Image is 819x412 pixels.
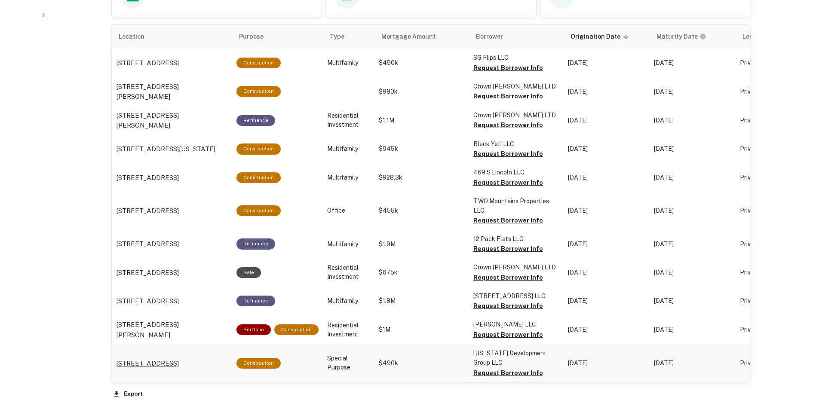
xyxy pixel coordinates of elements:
[654,240,731,249] p: [DATE]
[654,206,731,215] p: [DATE]
[740,268,809,277] p: Private Money
[740,87,809,96] p: Private Money
[473,348,559,367] p: [US_STATE] Development Group LLC
[656,32,718,41] span: Maturity dates displayed may be estimated. Please contact the lender for the most accurate maturi...
[740,173,809,182] p: Private Money
[473,301,543,311] button: Request Borrower Info
[740,359,809,368] p: Private Money
[736,24,813,49] th: Lender Type
[119,31,156,42] span: Location
[116,206,179,216] p: [STREET_ADDRESS]
[473,291,559,301] p: [STREET_ADDRESS] LLC
[379,240,465,249] p: $1.9M
[116,239,179,249] p: [STREET_ADDRESS]
[654,58,731,67] p: [DATE]
[327,354,370,372] p: Special Purpose
[742,31,779,42] span: Lender Type
[740,144,809,153] p: Private Money
[236,115,275,126] div: This loan purpose was for refinancing
[473,110,559,120] p: Crown [PERSON_NAME] LTD
[568,144,645,153] p: [DATE]
[116,296,179,306] p: [STREET_ADDRESS]
[473,139,559,149] p: Black Yeti LLC
[116,144,215,154] p: [STREET_ADDRESS][US_STATE]
[327,58,370,67] p: Multifamily
[327,206,370,215] p: Office
[379,325,465,334] p: $1M
[571,31,632,42] span: Origination Date
[654,87,731,96] p: [DATE]
[473,330,543,340] button: Request Borrower Info
[116,173,179,183] p: [STREET_ADDRESS]
[473,177,543,188] button: Request Borrower Info
[473,272,543,283] button: Request Borrower Info
[239,31,275,42] span: Purpose
[568,296,645,305] p: [DATE]
[116,268,179,278] p: [STREET_ADDRESS]
[116,82,228,102] a: [STREET_ADDRESS][PERSON_NAME]
[473,53,559,62] p: SG Flips LLC
[656,32,698,41] h6: Maturity Date
[232,24,323,49] th: Purpose
[323,24,374,49] th: Type
[379,206,465,215] p: $455k
[236,58,281,68] div: This loan purpose was for construction
[650,24,736,49] th: Maturity dates displayed may be estimated. Please contact the lender for the most accurate maturi...
[374,24,469,49] th: Mortgage Amount
[116,320,228,340] a: [STREET_ADDRESS][PERSON_NAME]
[327,296,370,305] p: Multifamily
[327,111,370,129] p: Residential Investment
[236,324,271,335] div: This is a portfolio loan with 2 properties
[116,358,179,369] p: [STREET_ADDRESS]
[740,206,809,215] p: Private Money
[568,325,645,334] p: [DATE]
[236,143,281,154] div: This loan purpose was for construction
[236,172,281,183] div: This loan purpose was for construction
[116,296,228,306] a: [STREET_ADDRESS]
[740,240,809,249] p: Private Money
[327,240,370,249] p: Multifamily
[116,239,228,249] a: [STREET_ADDRESS]
[236,296,275,306] div: This loan purpose was for refinancing
[236,238,275,249] div: This loan purpose was for refinancing
[112,24,232,49] th: Location
[654,268,731,277] p: [DATE]
[473,244,543,254] button: Request Borrower Info
[116,173,228,183] a: [STREET_ADDRESS]
[656,32,706,41] div: Maturity dates displayed may be estimated. Please contact the lender for the most accurate maturi...
[116,268,228,278] a: [STREET_ADDRESS]
[740,296,809,305] p: Private Money
[568,116,645,125] p: [DATE]
[473,320,559,329] p: [PERSON_NAME] LLC
[112,24,751,382] div: scrollable content
[379,87,465,96] p: $980k
[236,205,281,216] div: This loan purpose was for construction
[116,206,228,216] a: [STREET_ADDRESS]
[568,87,645,96] p: [DATE]
[330,31,356,42] span: Type
[473,91,543,101] button: Request Borrower Info
[776,343,819,385] iframe: Chat Widget
[473,234,559,244] p: 12 Pack Flats LLC
[473,120,543,130] button: Request Borrower Info
[476,31,503,42] span: Borrower
[568,58,645,67] p: [DATE]
[568,206,645,215] p: [DATE]
[379,144,465,153] p: $945k
[116,110,228,131] a: [STREET_ADDRESS][PERSON_NAME]
[473,215,543,226] button: Request Borrower Info
[568,240,645,249] p: [DATE]
[327,173,370,182] p: Multifamily
[327,263,370,281] p: Residential Investment
[654,173,731,182] p: [DATE]
[379,173,465,182] p: $928.3k
[381,31,447,42] span: Mortgage Amount
[568,268,645,277] p: [DATE]
[116,144,228,154] a: [STREET_ADDRESS][US_STATE]
[379,58,465,67] p: $450k
[473,196,559,215] p: TWO Mountains Properties LLC
[116,58,179,68] p: [STREET_ADDRESS]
